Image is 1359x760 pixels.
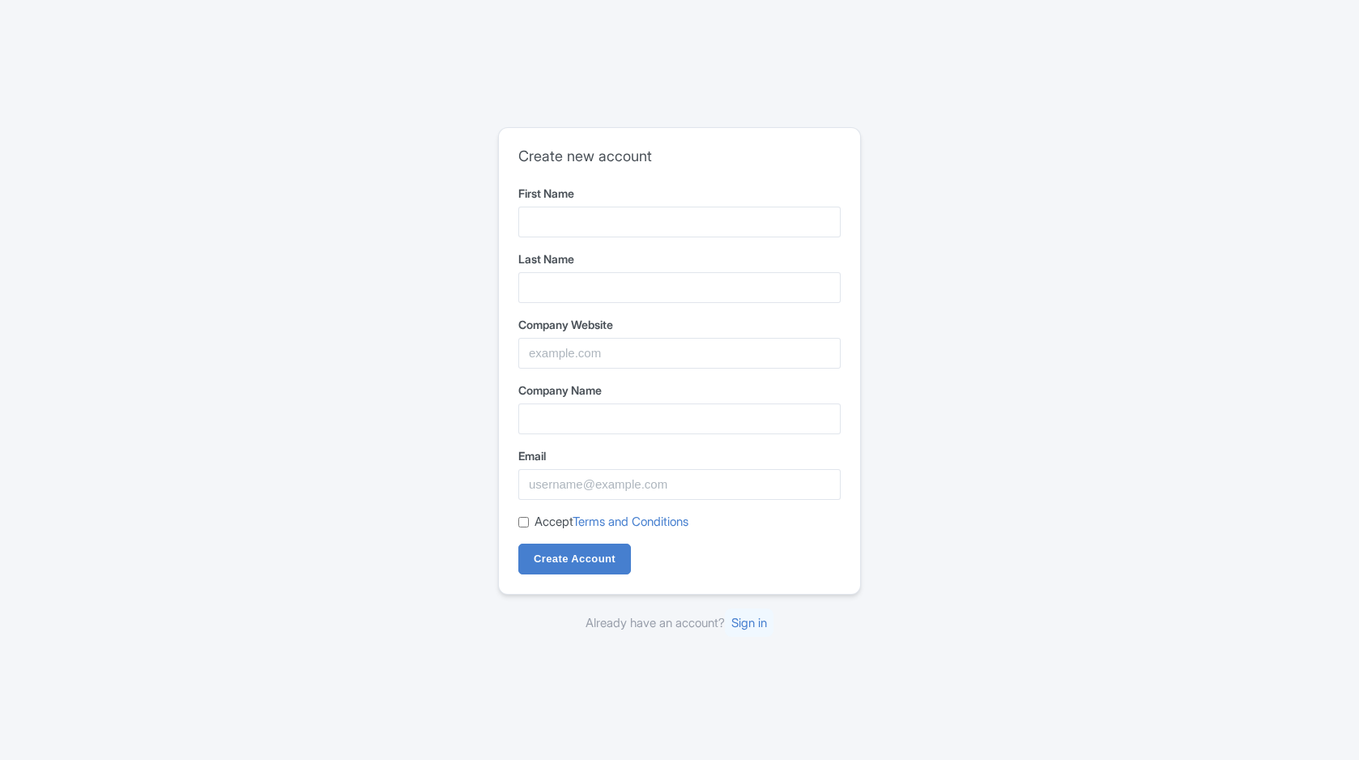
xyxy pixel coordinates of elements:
label: First Name [518,185,841,202]
label: Company Website [518,316,841,333]
input: username@example.com [518,469,841,500]
label: Accept [535,513,688,532]
label: Last Name [518,250,841,267]
div: Already have an account? [498,614,861,633]
label: Email [518,447,841,464]
input: example.com [518,338,841,369]
a: Sign in [725,608,773,637]
label: Company Name [518,382,841,399]
h2: Create new account [518,147,841,165]
a: Terms and Conditions [573,514,688,529]
input: Create Account [518,544,631,574]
